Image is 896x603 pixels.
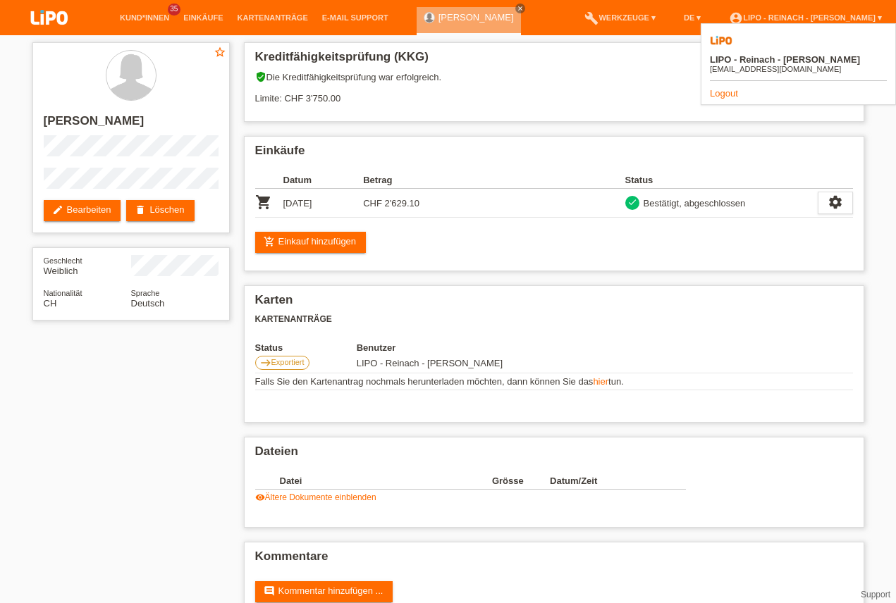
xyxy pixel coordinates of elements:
a: LIPO pay [14,29,85,39]
a: commentKommentar hinzufügen ... [255,581,393,602]
h2: Kreditfähigkeitsprüfung (KKG) [255,50,853,71]
a: star_border [214,46,226,61]
h2: Dateien [255,445,853,466]
h2: Karten [255,293,853,314]
i: close [517,5,524,12]
i: verified_user [255,71,266,82]
a: editBearbeiten [44,200,121,221]
span: 07.08.2025 [357,358,503,368]
th: Datei [280,473,492,490]
span: Schweiz [44,298,57,309]
i: account_circle [729,11,743,25]
td: CHF 2'629.10 [363,189,443,218]
th: Grösse [492,473,550,490]
a: account_circleLIPO - Reinach - [PERSON_NAME] ▾ [722,13,889,22]
span: 35 [168,4,180,15]
th: Status [255,342,357,353]
th: Status [625,172,818,189]
b: LIPO - Reinach - [PERSON_NAME] [710,54,860,65]
div: Weiblich [44,255,131,276]
div: Die Kreditfähigkeitsprüfung war erfolgreich. Limite: CHF 3'750.00 [255,71,853,114]
th: Betrag [363,172,443,189]
a: Einkäufe [176,13,230,22]
a: E-Mail Support [315,13,395,22]
a: close [515,4,525,13]
h2: Kommentare [255,549,853,571]
i: add_shopping_cart [264,236,275,247]
a: buildWerkzeuge ▾ [577,13,663,22]
span: Nationalität [44,289,82,297]
span: Deutsch [131,298,165,309]
a: Support [861,590,890,599]
i: build [584,11,599,25]
span: Geschlecht [44,256,82,265]
i: east [260,357,271,368]
h2: [PERSON_NAME] [44,114,219,135]
a: deleteLöschen [126,200,194,221]
a: add_shopping_cartEinkauf hinzufügen [255,232,367,253]
td: [DATE] [283,189,364,218]
a: Kartenanträge [231,13,315,22]
i: delete [135,204,146,216]
span: Sprache [131,289,160,297]
a: [PERSON_NAME] [438,12,514,23]
div: [EMAIL_ADDRESS][DOMAIN_NAME] [710,65,860,73]
i: POSP00026094 [255,194,272,211]
a: Logout [710,88,738,99]
th: Benutzer [357,342,596,353]
td: Falls Sie den Kartenantrag nochmals herunterladen möchten, dann können Sie das tun. [255,373,853,390]
h3: Kartenanträge [255,314,853,325]
h2: Einkäufe [255,144,853,165]
i: check [627,197,637,207]
a: hier [593,376,608,387]
th: Datum/Zeit [550,473,665,490]
i: visibility [255,492,265,502]
th: Datum [283,172,364,189]
i: settings [828,194,843,210]
img: 39073_square.png [710,30,732,52]
i: comment [264,585,275,597]
span: Exportiert [271,358,305,366]
a: Kund*innen [113,13,176,22]
a: visibilityÄltere Dokumente einblenden [255,492,376,502]
div: Bestätigt, abgeschlossen [639,196,746,211]
i: edit [52,204,63,216]
i: star_border [214,46,226,58]
a: DE ▾ [677,13,708,22]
